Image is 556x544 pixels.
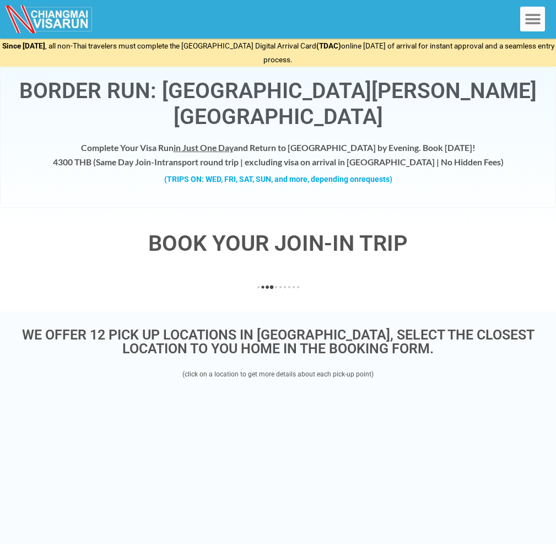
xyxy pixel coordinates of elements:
[12,78,544,130] h1: Border Run: [GEOGRAPHIC_DATA][PERSON_NAME][GEOGRAPHIC_DATA]
[316,41,341,50] strong: (TDAC)
[164,175,392,184] strong: (TRIPS ON: WED, FRI, SAT, SUN, and more, depending on
[2,41,554,64] span: , all non-Thai travelers must complete the [GEOGRAPHIC_DATA] Digital Arrival Card online [DATE] o...
[520,7,545,31] div: Menu Toggle
[174,142,234,153] span: in Just One Day
[3,233,553,255] h4: BOOK YOUR JOIN-IN TRIP
[96,157,162,167] strong: Same Day Join-In
[182,370,374,378] span: (click on a location to get more details about each pick-up point)
[12,141,544,168] h4: Complete Your Visa Run and Return to [GEOGRAPHIC_DATA] by Evening. Book [DATE]! 4300 THB ( transp...
[359,175,392,184] span: requests)
[6,328,550,356] h3: WE OFFER 12 PICK UP LOCATIONS IN [GEOGRAPHIC_DATA], SELECT THE CLOSEST LOCATION TO YOU HOME IN TH...
[2,41,45,50] strong: Since [DATE]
